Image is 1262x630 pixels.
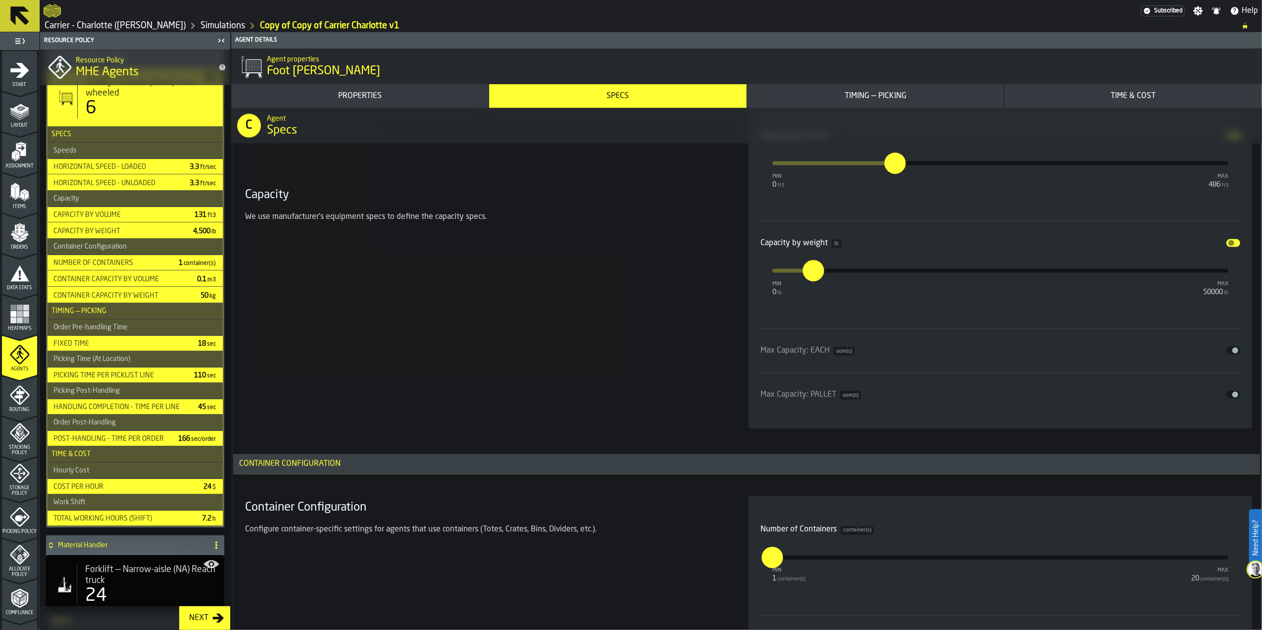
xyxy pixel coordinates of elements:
[85,564,215,586] span: Forklift — Narrow-aisle (NA) Reach truck
[777,290,782,296] span: lb
[50,227,185,235] div: Capacity by weight
[48,159,223,174] div: StatList-item-Horizontal Speed - Loaded
[48,243,133,251] div: Container Configuration
[48,367,223,383] div: StatList-item-Picking Time per Picklist line
[1203,288,1228,296] div: 50000
[760,345,855,357] div: Max Capacity: EACH
[40,50,230,85] div: title-MHE Agents
[48,383,223,399] h3: title-section-Picking Post-Handling
[777,577,806,582] span: container(s)
[772,568,806,574] div: min
[493,90,743,102] div: Specs
[44,20,1258,32] nav: Breadcrumb
[203,483,217,490] span: 24
[58,541,204,549] h4: Material Handler
[2,445,37,456] span: Stacking Policy
[245,187,725,203] h3: Capacity
[179,606,230,630] button: button-Next
[48,431,223,446] div: StatList-item-Post-Handling - Time per order
[1208,6,1225,16] label: button-toggle-Notifications
[1191,568,1228,574] div: max
[267,63,380,79] span: Foot [PERSON_NAME]
[48,415,223,431] h3: title-section-Order Post-Handling
[48,494,223,511] h3: title-section-Work Shift
[50,259,171,267] div: Number of Containers
[267,113,1254,123] h2: Sub Title
[50,435,170,443] div: Post-Handling - Time per order
[48,288,223,303] div: StatList-item-Container Capacity by Weight
[47,556,223,614] div: stat-Forklift — Narrow-aisle (NA) Reach truck
[198,404,217,411] span: 45
[1209,173,1228,180] div: max
[50,275,189,283] div: Container Capacity by Volume
[50,515,194,523] div: Total working hours (shift)
[48,463,223,479] h3: title-section-Hourly Cost
[772,181,784,189] div: 0
[841,526,874,535] span: container(s)
[2,538,37,578] li: menu Allocate Policy
[245,500,725,516] h3: Container Configuration
[1141,5,1185,16] a: link-to-/wh/i/e074fb63-00ea-4531-a7c9-ea0a191b3e4f/settings/billing
[760,237,841,249] div: Capacity by weight
[48,323,134,331] div: Order Pre-handling Time
[200,181,216,187] span: ft/sec
[1191,575,1228,583] div: 20
[2,245,37,250] span: Orders
[190,163,217,170] span: 3.3
[2,213,37,253] li: menu Orders
[197,276,217,283] span: 0.1
[178,435,217,442] span: 166
[2,254,37,294] li: menu Data Stats
[885,153,906,174] label: react-aria4212540088-:r5m:
[48,223,223,239] div: StatList-item-Capacity by weight
[237,114,261,138] div: C
[48,399,223,415] div: StatList-item-Handling Completion - Time per line
[44,2,61,20] a: logo-header
[207,212,216,218] span: ft3
[2,163,37,169] span: Assignment
[48,147,83,155] div: Speeds
[233,37,1260,44] div: Agent details
[48,450,91,458] span: Time & Cost
[2,579,37,619] li: menu Compliance
[803,260,813,281] input: react-aria4212540088-:r5p: react-aria4212540088-:r5p:
[185,612,212,624] div: Next
[48,446,223,463] h3: title-section-Time & Cost
[48,498,91,506] div: Work Shift
[231,32,1262,49] header: Agent details
[245,211,725,223] div: We use manufacturer's equipment specs to define the capacity specs.
[50,211,187,219] div: Capacity by volume
[201,20,245,31] a: link-to-/wh/i/e074fb63-00ea-4531-a7c9-ea0a191b3e4f
[194,372,217,379] span: 110
[50,403,190,411] div: Handling Completion - Time per line
[1189,6,1207,16] label: button-toggle-Settings
[772,173,784,180] div: min
[46,535,204,555] div: Material Handler
[1221,183,1228,188] span: ft3
[76,54,210,64] h2: Sub Title
[231,108,1262,144] div: title-Specs
[1242,5,1258,17] span: Help
[48,479,223,494] div: StatList-item-Cost per hour
[184,261,216,266] span: container(s)
[76,64,139,80] span: MHE Agents
[2,367,37,372] span: Agents
[45,20,186,31] a: link-to-/wh/i/e074fb63-00ea-4531-a7c9-ea0a191b3e4f
[760,381,1240,409] div: input-slider-Max Capacity: PALLET
[1005,84,1262,108] button: button-Time & Cost
[48,143,223,159] h3: title-section-Speeds
[48,207,223,222] div: StatList-item-Capacity by volume
[198,340,217,347] span: 18
[50,483,196,491] div: Cost per hour
[48,419,122,426] div: Order Post-Handling
[245,524,725,536] div: Configure container-specific settings for agents that use containers (Totes, Crates, Bins, Divide...
[2,407,37,413] span: Routing
[48,191,223,207] h3: title-section-Capacity
[193,228,217,235] span: 4,500
[2,82,37,88] span: Start
[751,90,1001,102] div: Timing — Picking
[2,51,37,91] li: menu Start
[832,240,841,248] span: lb
[48,387,126,395] div: Picking Post-Handling
[86,99,97,118] div: 6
